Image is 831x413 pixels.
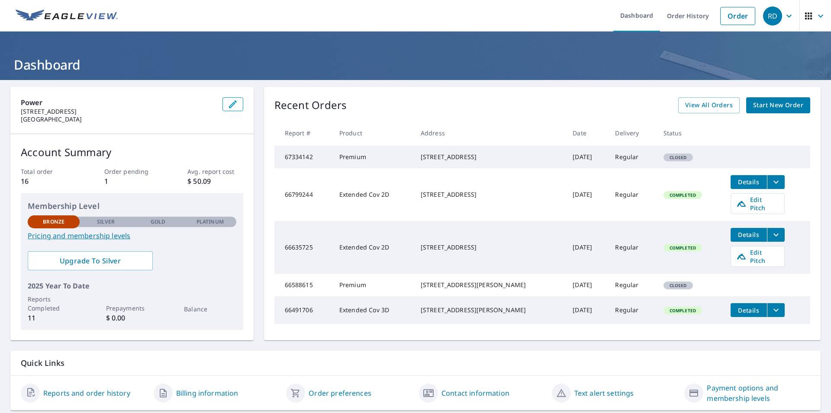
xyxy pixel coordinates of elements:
p: $ 50.09 [187,176,243,186]
a: Contact information [441,388,509,398]
a: Payment options and membership levels [707,383,810,403]
span: Completed [664,307,701,314]
p: 2025 Year To Date [28,281,236,291]
button: detailsBtn-66491706 [731,303,767,317]
th: Delivery [608,120,656,146]
div: RD [763,6,782,26]
span: View All Orders [685,100,733,111]
a: Upgrade To Silver [28,251,153,270]
td: Premium [332,146,414,168]
td: Regular [608,296,656,324]
span: Details [736,306,762,314]
span: Start New Order [753,100,803,111]
span: Closed [664,154,692,160]
div: [STREET_ADDRESS] [421,153,559,161]
p: Quick Links [21,358,810,368]
p: [GEOGRAPHIC_DATA] [21,115,216,123]
td: Regular [608,146,656,168]
a: Text alert settings [574,388,634,398]
span: Upgrade To Silver [35,256,146,266]
p: Order pending [104,167,160,176]
th: Date [566,120,608,146]
a: Pricing and membership levels [28,231,236,241]
div: [STREET_ADDRESS][PERSON_NAME] [421,281,559,289]
p: Prepayments [106,304,158,313]
td: Extended Cov 3D [332,296,414,324]
td: [DATE] [566,221,608,274]
td: Premium [332,274,414,296]
p: $ 0.00 [106,313,158,323]
th: Report # [274,120,332,146]
td: 66588615 [274,274,332,296]
p: 11 [28,313,80,323]
h1: Dashboard [10,56,821,74]
span: Completed [664,192,701,198]
td: Regular [608,274,656,296]
th: Status [657,120,724,146]
span: Completed [664,245,701,251]
div: [STREET_ADDRESS] [421,243,559,252]
td: [DATE] [566,274,608,296]
div: [STREET_ADDRESS] [421,190,559,199]
img: EV Logo [16,10,118,22]
a: Order [720,7,755,25]
td: Regular [608,168,656,221]
a: Billing information [176,388,238,398]
button: filesDropdownBtn-66635725 [767,228,785,242]
p: Balance [184,304,236,314]
a: Order preferences [309,388,371,398]
p: Membership Level [28,200,236,212]
a: Edit Pitch [731,246,785,267]
p: Silver [97,218,115,226]
p: Avg. report cost [187,167,243,176]
button: detailsBtn-66635725 [731,228,767,242]
td: 66799244 [274,168,332,221]
span: Closed [664,282,692,288]
p: Total order [21,167,76,176]
p: Bronze [43,218,64,226]
td: 66491706 [274,296,332,324]
div: [STREET_ADDRESS][PERSON_NAME] [421,306,559,314]
a: Edit Pitch [731,193,785,214]
td: 67334142 [274,146,332,168]
p: Gold [151,218,165,226]
td: Extended Cov 2D [332,221,414,274]
button: filesDropdownBtn-66491706 [767,303,785,317]
span: Details [736,231,762,239]
td: [DATE] [566,296,608,324]
td: Regular [608,221,656,274]
th: Address [414,120,566,146]
button: detailsBtn-66799244 [731,175,767,189]
p: [STREET_ADDRESS] [21,108,216,115]
p: power [21,97,216,108]
p: Recent Orders [274,97,347,113]
a: Reports and order history [43,388,130,398]
td: Extended Cov 2D [332,168,414,221]
p: 1 [104,176,160,186]
td: 66635725 [274,221,332,274]
td: [DATE] [566,168,608,221]
th: Product [332,120,414,146]
span: Edit Pitch [736,248,779,265]
button: filesDropdownBtn-66799244 [767,175,785,189]
p: Reports Completed [28,295,80,313]
td: [DATE] [566,146,608,168]
p: Account Summary [21,144,243,160]
span: Edit Pitch [736,195,779,212]
span: Details [736,178,762,186]
a: Start New Order [746,97,810,113]
p: Platinum [196,218,224,226]
a: View All Orders [678,97,740,113]
p: 16 [21,176,76,186]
